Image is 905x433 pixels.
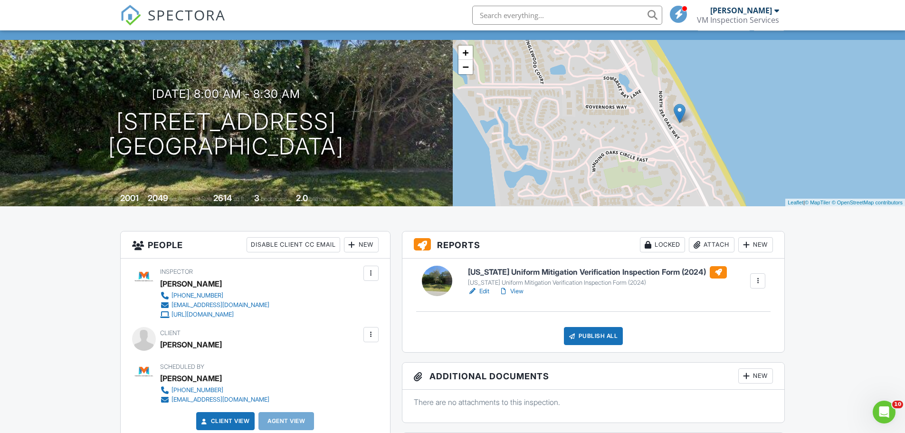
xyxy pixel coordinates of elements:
span: Client [160,329,181,337]
a: [PHONE_NUMBER] [160,385,269,395]
span: Built [108,195,119,202]
iframe: Intercom live chat [873,401,895,423]
span: sq.ft. [233,195,245,202]
div: Disable Client CC Email [247,237,340,252]
span: Inspector [160,268,193,275]
span: 10 [892,401,903,408]
div: 2614 [213,193,232,203]
div: 2049 [148,193,168,203]
h3: People [121,231,390,259]
input: Search everything... [472,6,662,25]
h3: Additional Documents [402,363,785,390]
div: Client View [697,18,750,30]
div: New [738,368,773,384]
div: [PERSON_NAME] [160,277,222,291]
a: Client View [200,416,250,426]
span: sq. ft. [170,195,183,202]
a: Zoom out [458,60,473,74]
div: New [738,237,773,252]
a: Edit [468,287,489,296]
span: SPECTORA [148,5,226,25]
div: Publish All [564,327,623,345]
span: Scheduled By [160,363,204,370]
div: [PERSON_NAME] [160,371,222,385]
h3: Reports [402,231,785,259]
div: [PHONE_NUMBER] [171,386,223,394]
img: The Best Home Inspection Software - Spectora [120,5,141,26]
div: [PERSON_NAME] [160,337,222,352]
a: Leaflet [788,200,803,205]
div: | [785,199,905,207]
div: 2.0 [296,193,308,203]
a: [EMAIL_ADDRESS][DOMAIN_NAME] [160,395,269,404]
span: bathrooms [309,195,336,202]
a: View [499,287,524,296]
h6: [US_STATE] Uniform Mitigation Verification Inspection Form (2024) [468,266,727,279]
h1: [STREET_ADDRESS] [GEOGRAPHIC_DATA] [108,109,344,160]
a: © MapTiler [805,200,830,205]
div: [EMAIL_ADDRESS][DOMAIN_NAME] [171,396,269,404]
a: [EMAIL_ADDRESS][DOMAIN_NAME] [160,300,269,310]
a: [PHONE_NUMBER] [160,291,269,300]
h3: [DATE] 8:00 am - 8:30 am [152,87,300,100]
div: More [753,18,784,30]
div: [PHONE_NUMBER] [171,292,223,299]
div: Attach [689,237,734,252]
a: © OpenStreetMap contributors [832,200,903,205]
div: VM Inspection Services [697,15,779,25]
p: There are no attachments to this inspection. [414,397,773,407]
a: [URL][DOMAIN_NAME] [160,310,269,319]
span: bedrooms [261,195,287,202]
div: [EMAIL_ADDRESS][DOMAIN_NAME] [171,301,269,309]
a: SPECTORA [120,13,226,33]
a: Zoom in [458,46,473,60]
div: [URL][DOMAIN_NAME] [171,311,234,318]
span: Lot Size [192,195,212,202]
a: [US_STATE] Uniform Mitigation Verification Inspection Form (2024) [US_STATE] Uniform Mitigation V... [468,266,727,287]
div: New [344,237,379,252]
div: [PERSON_NAME] [710,6,772,15]
div: [US_STATE] Uniform Mitigation Verification Inspection Form (2024) [468,279,727,287]
div: 2001 [120,193,139,203]
div: Locked [640,237,685,252]
div: 3 [254,193,259,203]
